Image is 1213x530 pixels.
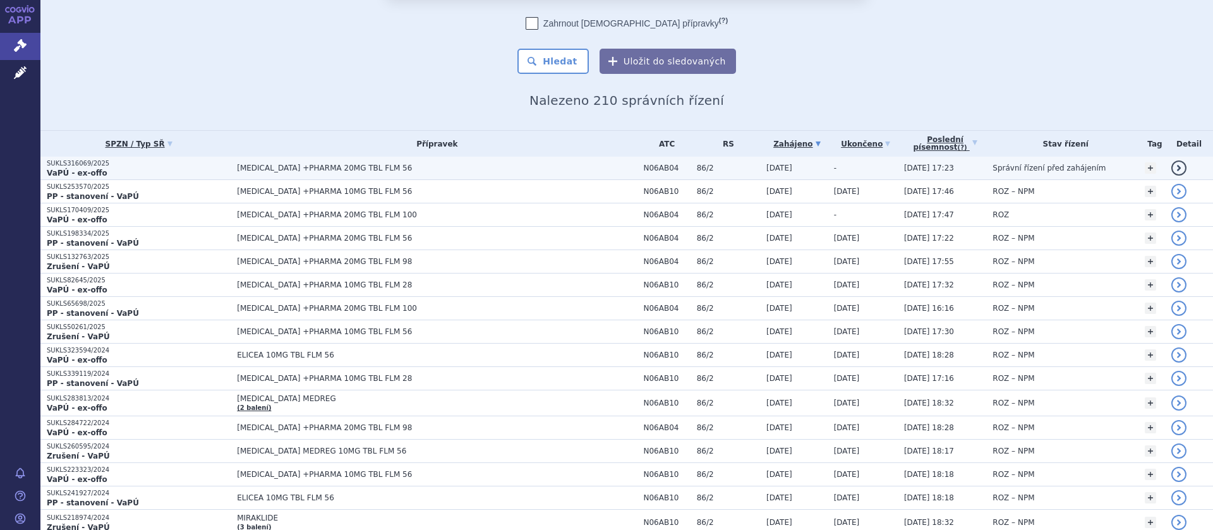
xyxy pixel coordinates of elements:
span: [DATE] [834,234,860,243]
strong: VaPÚ - ex-offo [47,215,107,224]
span: [DATE] [766,280,792,289]
span: ROZ – NPM [993,518,1034,527]
span: [MEDICAL_DATA] +PHARMA 20MG TBL FLM 100 [237,304,553,313]
p: SUKLS284722/2024 [47,419,231,428]
span: [MEDICAL_DATA] +PHARMA 10MG TBL FLM 56 [237,470,553,479]
span: N06AB10 [643,351,690,359]
span: N06AB04 [643,304,690,313]
p: SUKLS218974/2024 [47,514,231,522]
span: [DATE] [834,327,860,336]
span: ELICEA 10MG TBL FLM 56 [237,493,553,502]
span: [MEDICAL_DATA] MEDREG [237,394,553,403]
span: [DATE] [766,399,792,407]
strong: VaPÚ - ex-offo [47,356,107,364]
a: + [1145,469,1156,480]
span: [DATE] [834,470,860,479]
span: N06AB04 [643,210,690,219]
strong: Zrušení - VaPÚ [47,452,110,461]
span: [DATE] [834,374,860,383]
span: ROZ – NPM [993,374,1034,383]
p: SUKLS50261/2025 [47,323,231,332]
span: 86/2 [697,280,760,289]
span: N06AB04 [643,164,690,172]
p: SUKLS339119/2024 [47,370,231,378]
span: [DATE] 17:47 [904,210,954,219]
p: SUKLS323594/2024 [47,346,231,355]
p: SUKLS223323/2024 [47,466,231,474]
span: [DATE] 18:32 [904,518,954,527]
a: + [1145,162,1156,174]
a: detail [1171,301,1186,316]
a: detail [1171,277,1186,292]
span: [MEDICAL_DATA] +PHARMA 20MG TBL FLM 56 [237,234,553,243]
span: [DATE] [766,423,792,432]
strong: Zrušení - VaPÚ [47,262,110,271]
span: MIRAKLIDE [237,514,553,522]
th: Stav řízení [986,131,1138,157]
span: [DATE] 18:17 [904,447,954,455]
span: N06AB04 [643,234,690,243]
p: SUKLS170409/2025 [47,206,231,215]
a: Zahájeno [766,135,828,153]
th: Přípravek [231,131,637,157]
span: [DATE] [766,257,792,266]
span: [DATE] 17:22 [904,234,954,243]
span: 86/2 [697,447,760,455]
strong: Zrušení - VaPÚ [47,332,110,341]
span: 86/2 [697,374,760,383]
span: N06AB10 [643,518,690,527]
a: detail [1171,160,1186,176]
p: SUKLS241927/2024 [47,489,231,498]
span: ROZ – NPM [993,327,1034,336]
a: + [1145,422,1156,433]
span: [DATE] 18:18 [904,470,954,479]
span: 86/2 [697,423,760,432]
span: N06AB04 [643,257,690,266]
a: detail [1171,231,1186,246]
a: + [1145,517,1156,528]
a: SPZN / Typ SŘ [47,135,231,153]
a: + [1145,397,1156,409]
span: [MEDICAL_DATA] +PHARMA 10MG TBL FLM 28 [237,280,553,289]
a: detail [1171,371,1186,386]
span: ROZ – NPM [993,257,1034,266]
span: [DATE] [834,447,860,455]
span: 86/2 [697,327,760,336]
span: [DATE] [834,304,860,313]
span: [DATE] [834,518,860,527]
span: 86/2 [697,351,760,359]
span: ROZ [993,210,1009,219]
span: [DATE] 17:23 [904,164,954,172]
span: ELICEA 10MG TBL FLM 56 [237,351,553,359]
span: 86/2 [697,234,760,243]
span: [DATE] [766,304,792,313]
p: SUKLS253570/2025 [47,183,231,191]
span: [DATE] [766,187,792,196]
a: detail [1171,515,1186,530]
button: Uložit do sledovaných [600,49,736,74]
span: 86/2 [697,304,760,313]
p: SUKLS316069/2025 [47,159,231,168]
span: Nalezeno 210 správních řízení [529,93,724,108]
a: detail [1171,490,1186,505]
span: [DATE] 18:32 [904,399,954,407]
a: detail [1171,324,1186,339]
span: [DATE] 17:32 [904,280,954,289]
abbr: (?) [958,144,967,152]
span: [DATE] 17:46 [904,187,954,196]
span: N06AB10 [643,327,690,336]
span: - [834,164,836,172]
a: detail [1171,420,1186,435]
span: [DATE] [766,374,792,383]
span: 86/2 [697,257,760,266]
span: [DATE] [766,351,792,359]
span: [DATE] [834,399,860,407]
span: [DATE] [766,234,792,243]
span: [MEDICAL_DATA] +PHARMA 20MG TBL FLM 98 [237,257,553,266]
span: [DATE] 18:28 [904,351,954,359]
span: Správní řízení před zahájením [993,164,1106,172]
span: [DATE] [834,351,860,359]
p: SUKLS132763/2025 [47,253,231,262]
span: ROZ – NPM [993,447,1034,455]
span: 86/2 [697,164,760,172]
